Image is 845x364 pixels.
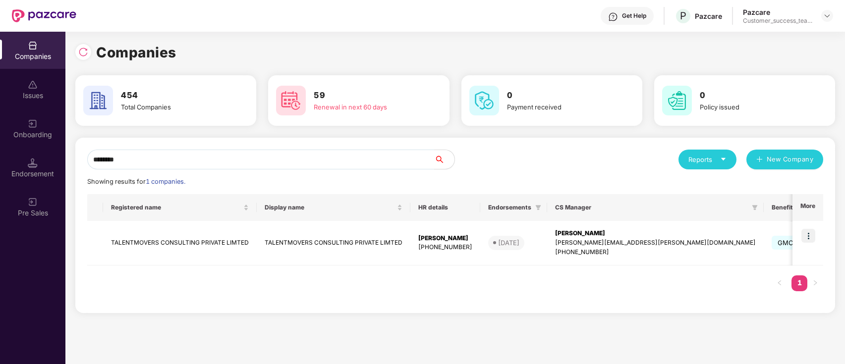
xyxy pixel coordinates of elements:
div: Get Help [622,12,646,20]
span: left [777,280,783,286]
div: Total Companies [121,102,228,112]
div: [PERSON_NAME] [555,229,756,238]
span: caret-down [720,156,727,162]
img: svg+xml;base64,PHN2ZyB3aWR0aD0iMjAiIGhlaWdodD0iMjAiIHZpZXdCb3g9IjAgMCAyMCAyMCIgZmlsbD0ibm9uZSIgeG... [28,119,38,129]
span: filter [750,202,760,213]
img: svg+xml;base64,PHN2ZyB4bWxucz0iaHR0cDovL3d3dy53My5vcmcvMjAwMC9zdmciIHdpZHRoPSI2MCIgaGVpZ2h0PSI2MC... [662,86,692,115]
td: TALENTMOVERS CONSULTING PRIVATE LIMTED [103,221,257,265]
div: Pazcare [695,11,722,21]
img: svg+xml;base64,PHN2ZyBpZD0iSXNzdWVzX2Rpc2FibGVkIiB4bWxucz0iaHR0cDovL3d3dy53My5vcmcvMjAwMC9zdmciIH... [28,80,38,90]
span: Endorsements [488,204,531,211]
th: HR details [410,194,480,221]
div: Customer_success_team_lead [743,17,812,25]
img: svg+xml;base64,PHN2ZyB4bWxucz0iaHR0cDovL3d3dy53My5vcmcvMjAwMC9zdmciIHdpZHRoPSI2MCIgaGVpZ2h0PSI2MC... [83,86,113,115]
h3: 0 [507,89,615,102]
img: svg+xml;base64,PHN2ZyBpZD0iUmVsb2FkLTMyeDMyIiB4bWxucz0iaHR0cDovL3d3dy53My5vcmcvMjAwMC9zdmciIHdpZH... [78,47,88,57]
h3: 59 [314,89,421,102]
div: [PERSON_NAME][EMAIL_ADDRESS][PERSON_NAME][DOMAIN_NAME] [555,238,756,248]
img: New Pazcare Logo [12,9,76,22]
button: search [434,150,455,169]
span: CS Manager [555,204,748,211]
span: Registered name [111,204,241,211]
span: P [680,10,686,22]
th: More [792,194,823,221]
img: svg+xml;base64,PHN2ZyBpZD0iRHJvcGRvd24tMzJ4MzIiIHhtbG5zPSJodHRwOi8vd3d3LnczLm9yZy8yMDAwL3N2ZyIgd2... [823,12,831,20]
th: Registered name [103,194,257,221]
img: svg+xml;base64,PHN2ZyB4bWxucz0iaHR0cDovL3d3dy53My5vcmcvMjAwMC9zdmciIHdpZHRoPSI2MCIgaGVpZ2h0PSI2MC... [469,86,499,115]
li: Next Page [807,275,823,291]
img: icon [801,229,815,243]
div: Policy issued [700,102,807,112]
span: Display name [265,204,395,211]
span: plus [756,156,763,164]
button: left [772,275,788,291]
div: [PHONE_NUMBER] [555,248,756,257]
li: Previous Page [772,275,788,291]
h3: 454 [121,89,228,102]
td: TALENTMOVERS CONSULTING PRIVATE LIMTED [257,221,410,265]
span: 1 companies. [146,178,185,185]
img: svg+xml;base64,PHN2ZyB3aWR0aD0iMTQuNSIgaGVpZ2h0PSIxNC41IiB2aWV3Qm94PSIwIDAgMTYgMTYiIGZpbGw9Im5vbm... [28,158,38,168]
div: Payment received [507,102,615,112]
span: filter [752,205,758,210]
th: Display name [257,194,410,221]
img: svg+xml;base64,PHN2ZyB4bWxucz0iaHR0cDovL3d3dy53My5vcmcvMjAwMC9zdmciIHdpZHRoPSI2MCIgaGVpZ2h0PSI2MC... [276,86,306,115]
img: svg+xml;base64,PHN2ZyBpZD0iSGVscC0zMngzMiIgeG1sbnM9Imh0dHA6Ly93d3cudzMub3JnLzIwMDAvc3ZnIiB3aWR0aD... [608,12,618,22]
span: filter [535,205,541,210]
button: plusNew Company [746,150,823,169]
span: Showing results for [87,178,185,185]
div: [DATE] [498,238,519,248]
div: Pazcare [743,7,812,17]
img: svg+xml;base64,PHN2ZyBpZD0iQ29tcGFuaWVzIiB4bWxucz0iaHR0cDovL3d3dy53My5vcmcvMjAwMC9zdmciIHdpZHRoPS... [28,41,38,51]
a: 1 [791,275,807,290]
span: filter [533,202,543,213]
span: search [434,156,454,163]
div: Renewal in next 60 days [314,102,421,112]
th: Benefits [764,194,820,221]
div: [PHONE_NUMBER] [418,243,472,252]
span: GMC [772,236,800,250]
h1: Companies [96,42,176,63]
div: [PERSON_NAME] [418,234,472,243]
div: Reports [688,155,727,164]
button: right [807,275,823,291]
img: svg+xml;base64,PHN2ZyB3aWR0aD0iMjAiIGhlaWdodD0iMjAiIHZpZXdCb3g9IjAgMCAyMCAyMCIgZmlsbD0ibm9uZSIgeG... [28,197,38,207]
span: New Company [767,155,814,164]
li: 1 [791,275,807,291]
span: right [812,280,818,286]
h3: 0 [700,89,807,102]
